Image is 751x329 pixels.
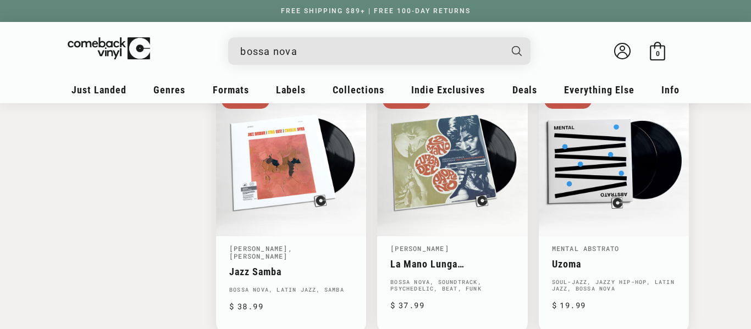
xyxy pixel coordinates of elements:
[240,40,501,63] input: When autocomplete results are available use up and down arrows to review and enter to select
[656,49,660,58] span: 0
[552,258,676,270] a: Uzoma
[661,84,680,96] span: Info
[228,37,531,65] div: Search
[229,244,292,260] a: , [PERSON_NAME]
[270,7,482,15] a: FREE SHIPPING $89+ | FREE 100-DAY RETURNS
[71,84,126,96] span: Just Landed
[564,84,634,96] span: Everything Else
[502,37,532,65] button: Search
[512,84,537,96] span: Deals
[153,84,185,96] span: Genres
[276,84,306,96] span: Labels
[390,258,514,270] a: La Mano Lunga [PERSON_NAME] (The Long Arm Of The Godfather)
[333,84,384,96] span: Collections
[411,84,485,96] span: Indie Exclusives
[552,244,620,253] a: Mental Abstrato
[229,244,288,253] a: [PERSON_NAME]
[229,266,353,277] a: Jazz Samba
[213,84,249,96] span: Formats
[390,244,449,253] a: [PERSON_NAME]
